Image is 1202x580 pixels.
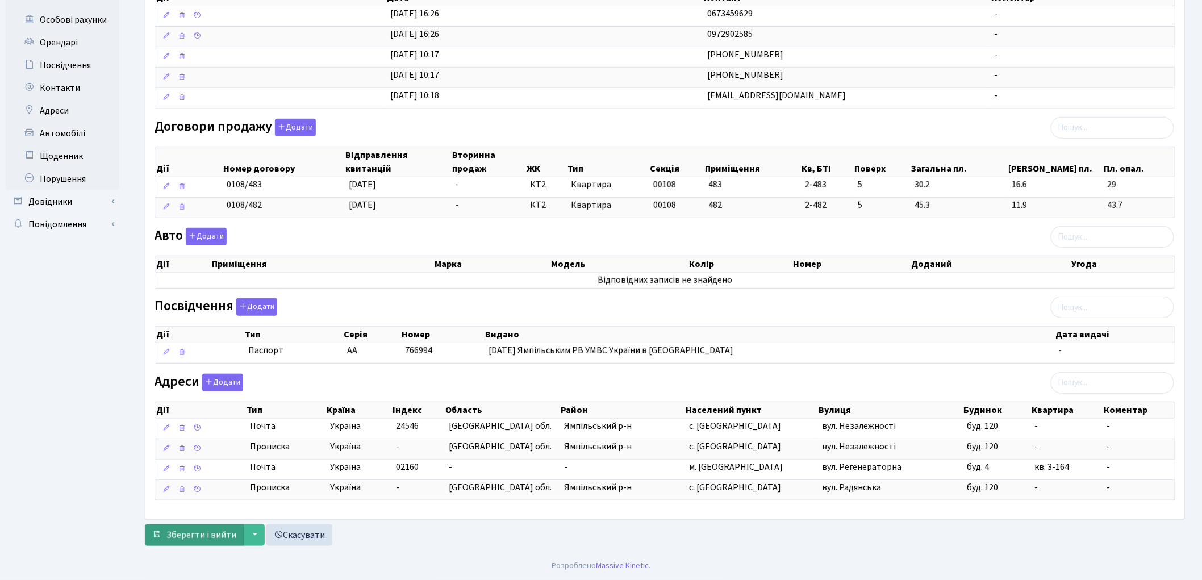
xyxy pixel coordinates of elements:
[1035,481,1038,494] span: -
[199,372,243,391] a: Додати
[325,402,391,418] th: Країна
[266,524,332,546] a: Скасувати
[250,461,276,474] span: Почта
[449,481,552,494] span: [GEOGRAPHIC_DATA] обл.
[202,374,243,391] button: Адреси
[967,440,998,453] span: буд. 120
[915,178,1003,191] span: 30.2
[245,402,326,418] th: Тип
[822,440,896,453] span: вул. Незалежності
[525,147,567,177] th: ЖК
[564,481,632,494] span: Ямпільський р-н
[6,168,119,190] a: Порушення
[1012,199,1098,212] span: 11.9
[183,226,227,246] a: Додати
[330,481,387,494] span: Україна
[967,481,998,494] span: буд. 120
[272,116,316,136] a: Додати
[1051,226,1174,248] input: Пошук...
[344,147,451,177] th: Відправлення квитанцій
[1051,297,1174,318] input: Пошук...
[817,402,962,418] th: Вулиця
[390,7,439,20] span: [DATE] 16:26
[1107,481,1111,494] span: -
[155,298,277,316] label: Посвідчення
[1012,178,1098,191] span: 16.6
[567,147,649,177] th: Тип
[186,228,227,245] button: Авто
[1051,372,1174,394] input: Пошук...
[236,298,277,316] button: Посвідчення
[1035,440,1038,453] span: -
[275,119,316,136] button: Договори продажу
[6,54,119,77] a: Посвідчення
[6,99,119,122] a: Адреси
[858,199,905,212] span: 5
[222,147,344,177] th: Номер договору
[349,199,376,211] span: [DATE]
[433,256,550,272] th: Марка
[707,89,846,102] span: [EMAIL_ADDRESS][DOMAIN_NAME]
[449,440,552,453] span: [GEOGRAPHIC_DATA] обл.
[689,461,783,473] span: м. [GEOGRAPHIC_DATA]
[6,213,119,236] a: Повідомлення
[6,190,119,213] a: Довідники
[1103,147,1175,177] th: Пл. опал.
[560,402,685,418] th: Район
[343,327,400,343] th: Серія
[1059,344,1062,357] span: -
[530,199,562,212] span: КТ2
[145,524,244,546] button: Зберегти і вийти
[552,560,650,572] div: Розроблено .
[792,256,910,272] th: Номер
[689,420,781,432] span: с. [GEOGRAPHIC_DATA]
[1035,420,1038,432] span: -
[489,344,733,357] span: [DATE] Ямпільським РВ УМВС України в [GEOGRAPHIC_DATA]
[564,440,632,453] span: Ямпільський р-н
[396,481,399,494] span: -
[571,199,645,212] span: Квартира
[449,461,452,473] span: -
[155,119,316,136] label: Договори продажу
[1008,147,1103,177] th: [PERSON_NAME] пл.
[685,402,818,418] th: Населений пункт
[550,256,688,272] th: Модель
[250,440,290,453] span: Прописка
[564,461,567,473] span: -
[400,327,484,343] th: Номер
[6,145,119,168] a: Щоденник
[822,420,896,432] span: вул. Незалежності
[391,402,444,418] th: Індекс
[166,529,236,541] span: Зберегти і вийти
[347,344,357,357] span: АА
[1051,117,1174,139] input: Пошук...
[456,178,459,191] span: -
[708,178,722,191] span: 483
[653,178,676,191] span: 00108
[449,420,552,432] span: [GEOGRAPHIC_DATA] обл.
[396,461,419,473] span: 02160
[390,69,439,81] span: [DATE] 10:17
[396,420,419,432] span: 24546
[649,147,704,177] th: Секція
[995,48,998,61] span: -
[704,147,801,177] th: Приміщення
[1107,440,1111,453] span: -
[155,374,243,391] label: Адреси
[689,481,781,494] span: с. [GEOGRAPHIC_DATA]
[444,402,560,418] th: Область
[1030,402,1103,418] th: Квартира
[155,402,245,418] th: Дії
[915,199,1003,212] span: 45.3
[530,178,562,191] span: КТ2
[707,69,783,81] span: [PHONE_NUMBER]
[390,89,439,102] span: [DATE] 10:18
[1035,461,1070,473] span: кв. 3-164
[6,77,119,99] a: Контакти
[910,256,1070,272] th: Доданий
[1054,327,1175,343] th: Дата видачі
[330,420,387,433] span: Україна
[707,48,783,61] span: [PHONE_NUMBER]
[349,178,376,191] span: [DATE]
[390,48,439,61] span: [DATE] 10:17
